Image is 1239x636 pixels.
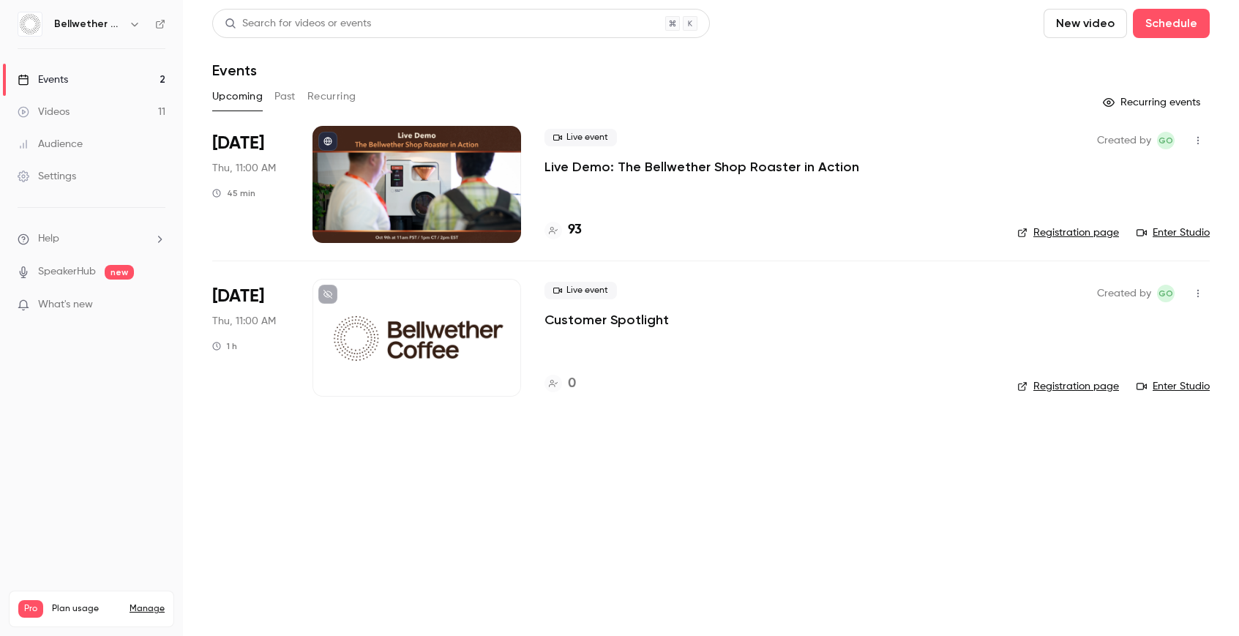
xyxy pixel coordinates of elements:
[38,231,59,247] span: Help
[544,158,859,176] a: Live Demo: The Bellwether Shop Roaster in Action
[1158,132,1173,149] span: GO
[18,137,83,151] div: Audience
[1097,285,1151,302] span: Created by
[18,231,165,247] li: help-dropdown-opener
[212,61,257,79] h1: Events
[1017,379,1119,394] a: Registration page
[1157,132,1175,149] span: Gabrielle Oliveira
[274,85,296,108] button: Past
[212,279,289,396] div: Oct 23 Thu, 11:00 AM (America/Los Angeles)
[18,12,42,36] img: Bellwether Coffee
[544,374,576,394] a: 0
[148,299,165,312] iframe: Noticeable Trigger
[212,187,255,199] div: 45 min
[1157,285,1175,302] span: Gabrielle Oliveira
[1158,285,1173,302] span: GO
[544,220,582,240] a: 93
[212,314,276,329] span: Thu, 11:00 AM
[1097,132,1151,149] span: Created by
[130,603,165,615] a: Manage
[212,161,276,176] span: Thu, 11:00 AM
[544,282,617,299] span: Live event
[212,126,289,243] div: Oct 9 Thu, 11:00 AM (America/Los Angeles)
[544,311,669,329] a: Customer Spotlight
[18,105,70,119] div: Videos
[568,374,576,394] h4: 0
[212,285,264,308] span: [DATE]
[18,600,43,618] span: Pro
[18,169,76,184] div: Settings
[544,129,617,146] span: Live event
[1017,225,1119,240] a: Registration page
[105,265,134,280] span: new
[212,340,237,352] div: 1 h
[1133,9,1210,38] button: Schedule
[38,264,96,280] a: SpeakerHub
[38,297,93,313] span: What's new
[1137,379,1210,394] a: Enter Studio
[52,603,121,615] span: Plan usage
[18,72,68,87] div: Events
[54,17,123,31] h6: Bellwether Coffee
[307,85,356,108] button: Recurring
[225,16,371,31] div: Search for videos or events
[212,85,263,108] button: Upcoming
[1096,91,1210,114] button: Recurring events
[568,220,582,240] h4: 93
[212,132,264,155] span: [DATE]
[1044,9,1127,38] button: New video
[1137,225,1210,240] a: Enter Studio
